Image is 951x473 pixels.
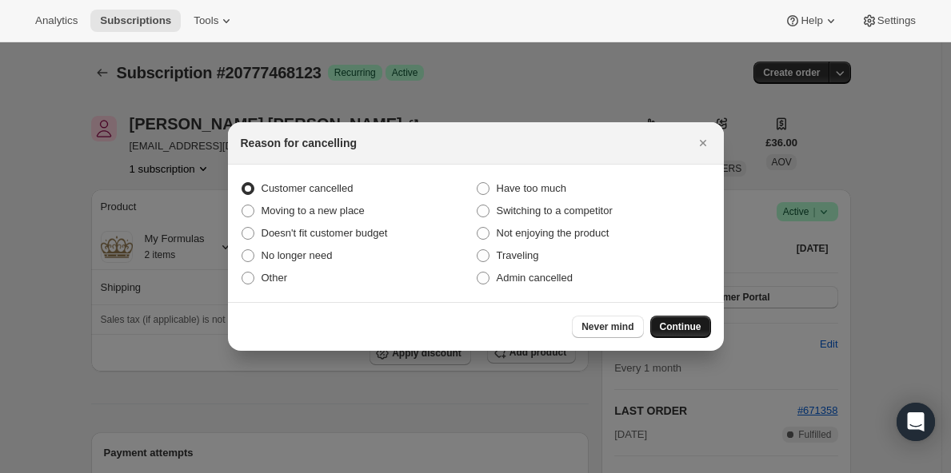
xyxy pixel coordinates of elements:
[572,316,643,338] button: Never mind
[497,182,566,194] span: Have too much
[262,182,354,194] span: Customer cancelled
[497,249,539,261] span: Traveling
[852,10,925,32] button: Settings
[262,205,365,217] span: Moving to a new place
[497,272,573,284] span: Admin cancelled
[194,14,218,27] span: Tools
[497,227,609,239] span: Not enjoying the product
[877,14,916,27] span: Settings
[100,14,171,27] span: Subscriptions
[90,10,181,32] button: Subscriptions
[262,227,388,239] span: Doesn't fit customer budget
[26,10,87,32] button: Analytics
[692,132,714,154] button: Close
[262,249,333,261] span: No longer need
[184,10,244,32] button: Tools
[660,320,701,333] span: Continue
[497,205,613,217] span: Switching to a competitor
[801,14,822,27] span: Help
[581,320,633,333] span: Never mind
[35,14,78,27] span: Analytics
[262,272,288,284] span: Other
[775,10,848,32] button: Help
[897,403,935,441] div: Open Intercom Messenger
[650,316,711,338] button: Continue
[241,135,357,151] h2: Reason for cancelling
